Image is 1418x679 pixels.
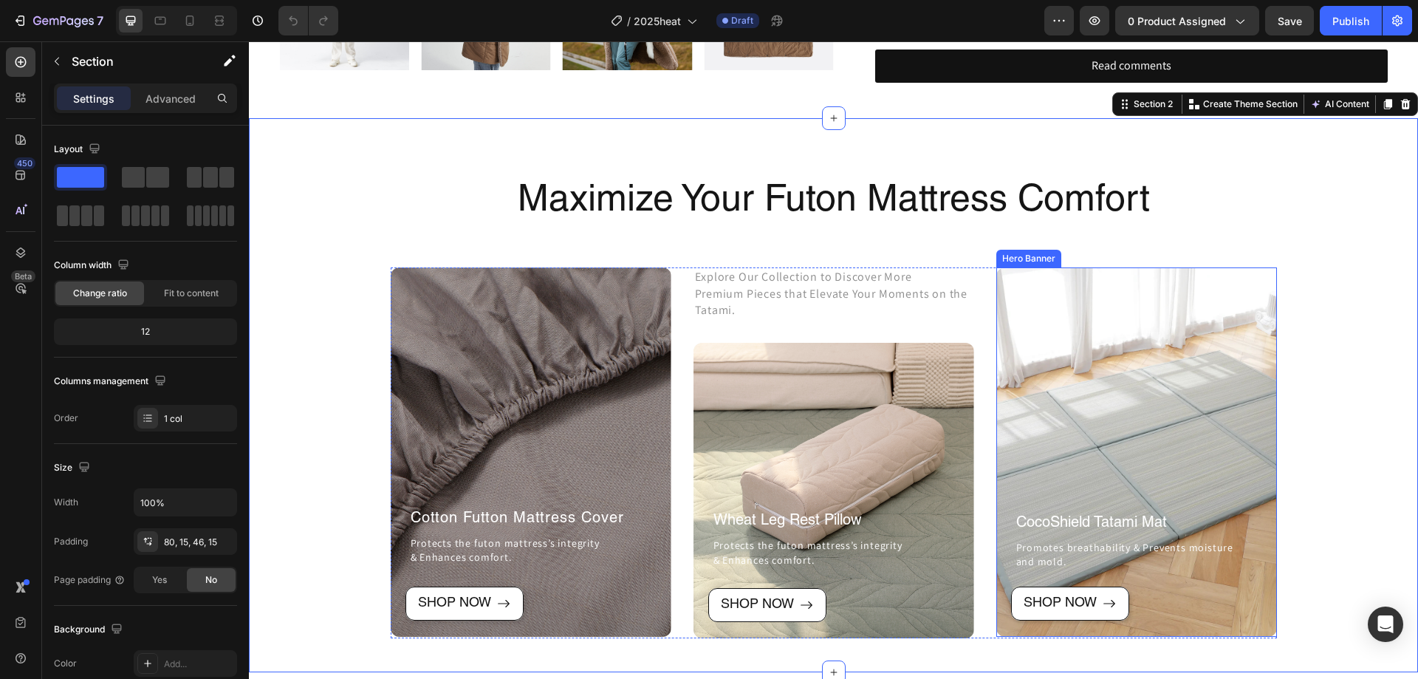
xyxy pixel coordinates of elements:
span: Change ratio [73,287,127,300]
div: 450 [14,157,35,169]
div: Background [54,620,126,640]
a: Shop now [459,547,578,581]
p: Shop now [775,550,848,574]
div: Add... [164,658,233,671]
div: Color [54,657,77,670]
div: Undo/Redo [278,6,338,35]
p: Premium Pieces that Elevate Your Moments on the Tatami. [446,245,724,278]
div: Layout [54,140,103,160]
span: Save [1278,15,1302,27]
div: 80, 15, 46, 15 [164,536,233,549]
p: 7 [97,12,103,30]
p: & Enhances comfort. [465,512,720,527]
p: Explore Our Collection to Discover More [446,228,724,244]
button: 7 [6,6,110,35]
p: Shop now [472,552,545,576]
a: Shop now [762,545,880,579]
div: Page padding [54,573,126,587]
span: Fit to content [164,287,219,300]
div: Order [54,412,78,425]
div: Beta [11,270,35,282]
div: Size [54,458,93,478]
iframe: Design area [249,41,1418,679]
div: Columns management [54,372,169,392]
div: Width [54,496,78,509]
div: 12 [57,321,234,342]
div: Publish [1332,13,1369,29]
div: Hero Banner [750,211,809,224]
div: Overlay [747,226,1028,596]
div: Open Intercom Messenger [1368,607,1403,642]
h2: CocoShield Tatami Mat [766,471,1024,494]
p: Section [72,52,193,70]
p: Promotes breathability & Prevents moisture [767,499,1023,514]
p: Create Theme Section [954,56,1049,69]
div: 1 col [164,412,233,426]
span: 2025heat [634,13,681,29]
p: and mold. [767,513,1023,528]
div: Background Image [747,226,1028,596]
input: Auto [134,489,236,516]
div: Background Image [445,301,725,597]
div: Overlay [445,301,725,597]
p: Protects the futon mattress’s integrity [465,497,720,512]
div: Section 2 [882,56,927,69]
p: Advanced [145,91,196,106]
span: Draft [731,14,753,27]
p: Settings [73,91,114,106]
span: No [205,573,217,587]
span: / [627,13,631,29]
button: AI Content [1058,54,1123,72]
span: 0 product assigned [1128,13,1226,29]
span: Yes [152,573,167,587]
div: Column width [54,256,132,276]
button: Save [1265,6,1314,35]
h2: Wheat Leg Rest Pillow [463,469,722,491]
button: Publish [1320,6,1382,35]
button: 0 product assigned [1115,6,1259,35]
div: Padding [54,535,88,548]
